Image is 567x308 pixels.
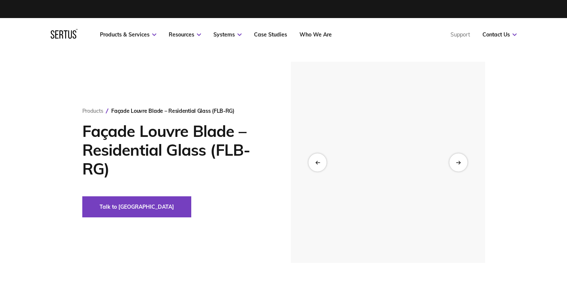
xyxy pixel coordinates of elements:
a: Systems [213,31,242,38]
h1: Façade Louvre Blade – Residential Glass (FLB-RG) [82,122,268,178]
a: Products & Services [100,31,156,38]
a: Products [82,108,103,114]
a: Support [451,31,470,38]
a: Who We Are [299,31,332,38]
a: Contact Us [482,31,517,38]
button: Talk to [GEOGRAPHIC_DATA] [82,196,191,217]
a: Resources [169,31,201,38]
a: Case Studies [254,31,287,38]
